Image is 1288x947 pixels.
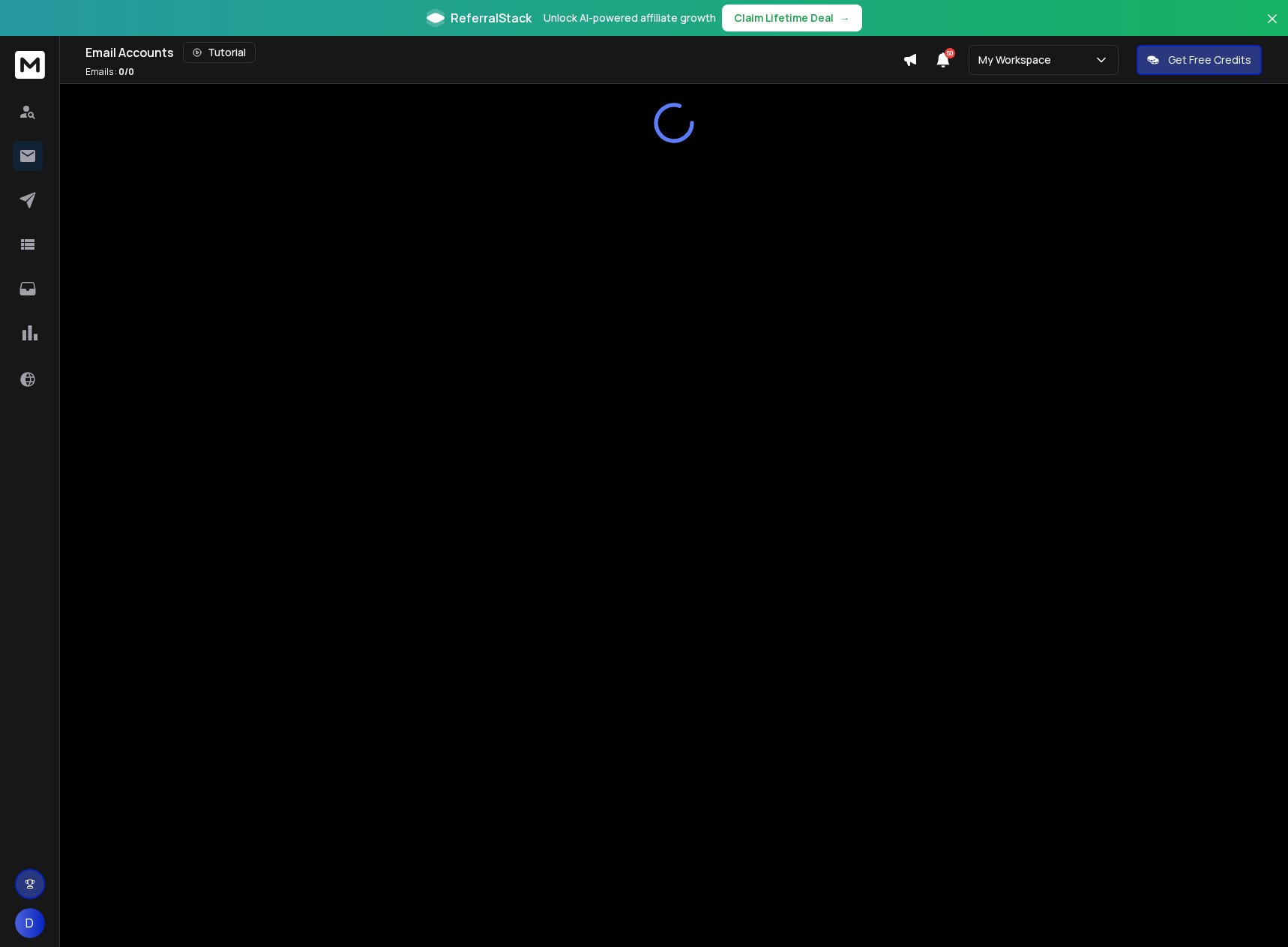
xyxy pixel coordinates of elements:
span: 50 [945,48,955,58]
button: Claim Lifetime Deal→ [722,4,862,31]
div: Email Accounts [85,42,903,63]
span: → [840,10,850,25]
button: Close banner [1263,9,1282,45]
button: D [15,908,45,938]
p: Unlock AI-powered affiliate growth [544,10,716,25]
p: Get Free Credits [1168,52,1251,67]
span: ReferralStack [451,9,532,27]
p: My Workspace [978,52,1057,67]
span: 0 / 0 [118,65,134,78]
button: Get Free Credits [1137,45,1262,75]
p: Emails : [85,66,134,78]
button: Tutorial [183,42,256,63]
